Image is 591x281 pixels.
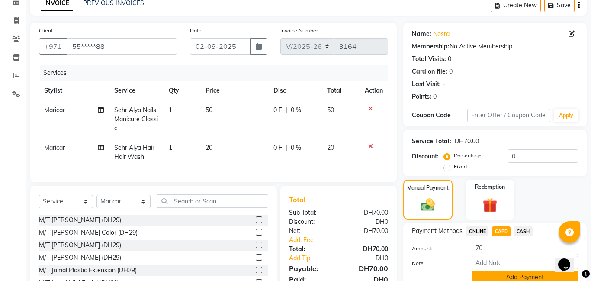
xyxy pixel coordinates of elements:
[412,80,441,89] div: Last Visit:
[514,226,533,236] span: CASH
[39,228,138,237] div: M/T [PERSON_NAME] Color (DH29)
[273,106,282,115] span: 0 F
[40,65,395,81] div: Services
[283,254,348,263] a: Add Tip
[449,67,453,76] div: 0
[280,27,318,35] label: Invoice Number
[283,217,339,226] div: Discount:
[39,216,121,225] div: M/T [PERSON_NAME] (DH29)
[44,106,65,114] span: Maricar
[412,29,431,39] div: Name:
[200,81,268,100] th: Price
[405,245,465,252] label: Amount:
[169,106,172,114] span: 1
[412,137,451,146] div: Service Total:
[348,254,395,263] div: DH0
[448,55,451,64] div: 0
[339,263,395,274] div: DH70.00
[555,246,582,272] iframe: chat widget
[44,144,65,152] span: Maricar
[268,81,322,100] th: Disc
[417,197,439,213] img: _cash.svg
[478,196,502,214] img: _gift.svg
[412,67,447,76] div: Card on file:
[455,137,479,146] div: DH70.00
[467,109,550,122] input: Enter Offer / Coupon Code
[454,163,467,171] label: Fixed
[327,144,334,152] span: 20
[433,92,437,101] div: 0
[39,27,53,35] label: Client
[492,226,511,236] span: CARD
[412,55,446,64] div: Total Visits:
[472,256,578,269] input: Add Note
[412,226,463,236] span: Payment Methods
[339,226,395,236] div: DH70.00
[454,152,482,159] label: Percentage
[433,29,450,39] a: Nosra
[283,236,395,245] a: Add. Fee
[407,184,449,192] label: Manual Payment
[206,144,212,152] span: 20
[157,194,268,208] input: Search or Scan
[283,245,339,254] div: Total:
[405,259,465,267] label: Note:
[466,226,488,236] span: ONLINE
[412,42,450,51] div: Membership:
[286,106,287,115] span: |
[206,106,212,114] span: 50
[169,144,172,152] span: 1
[39,253,121,262] div: M/T [PERSON_NAME] (DH29)
[283,208,339,217] div: Sub Total:
[114,106,158,132] span: Sehr Alya Nails Manicure Classic
[412,42,578,51] div: No Active Membership
[554,109,578,122] button: Apply
[475,183,505,191] label: Redemption
[273,143,282,152] span: 0 F
[339,208,395,217] div: DH70.00
[443,80,445,89] div: -
[39,38,67,55] button: +971
[412,111,467,120] div: Coupon Code
[114,144,154,161] span: Sehr Alya Hair Hair Wash
[412,152,439,161] div: Discount:
[360,81,388,100] th: Action
[286,143,287,152] span: |
[327,106,334,114] span: 50
[39,266,137,275] div: M/T Jamal Plastic Extension (DH29)
[67,38,177,55] input: Search by Name/Mobile/Email/Code
[109,81,164,100] th: Service
[289,195,309,204] span: Total
[164,81,200,100] th: Qty
[283,263,339,274] div: Payable:
[339,217,395,226] div: DH0
[322,81,360,100] th: Total
[190,27,202,35] label: Date
[291,143,301,152] span: 0 %
[283,226,339,236] div: Net:
[412,92,431,101] div: Points:
[291,106,301,115] span: 0 %
[39,81,109,100] th: Stylist
[339,245,395,254] div: DH70.00
[39,241,121,250] div: M/T [PERSON_NAME] (DH29)
[472,242,578,255] input: Amount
